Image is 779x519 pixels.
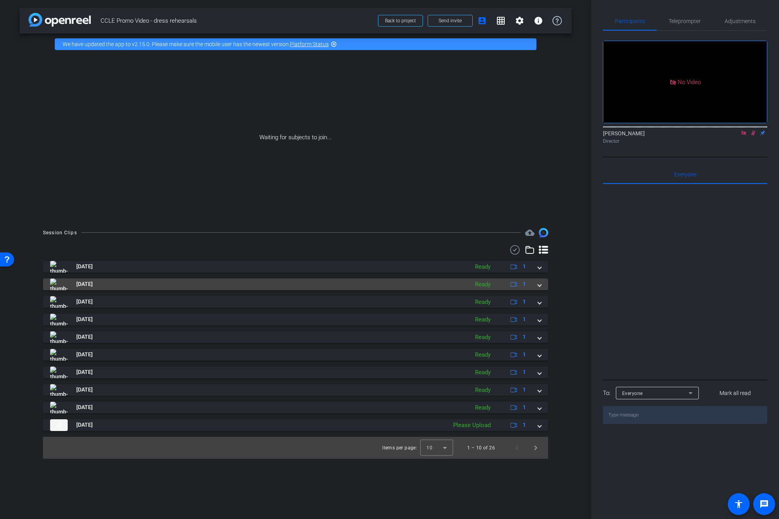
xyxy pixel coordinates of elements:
mat-icon: account_box [477,16,487,25]
span: [DATE] [76,350,93,359]
img: thumb-nail [50,419,68,431]
span: Everyone [622,391,643,396]
img: thumb-nail [50,331,68,343]
span: [DATE] [76,315,93,323]
img: app-logo [29,13,91,27]
img: thumb-nail [50,366,68,378]
div: Ready [471,262,495,271]
span: Back to project [385,18,416,23]
div: Ready [471,333,495,342]
mat-icon: info [534,16,543,25]
img: thumb-nail [50,314,68,325]
button: Back to project [378,15,423,27]
div: We have updated the app to v2.15.0. Please make sure the mobile user has the newest version. [55,38,536,50]
span: [DATE] [76,333,93,341]
span: Send invite [439,18,462,24]
div: Director [603,138,767,145]
span: 1 [523,298,526,306]
mat-expansion-panel-header: thumb-nail[DATE]Ready1 [43,278,548,290]
img: thumb-nail [50,349,68,361]
span: 1 [523,403,526,411]
div: 1 – 10 of 26 [467,444,495,452]
span: Participants [615,18,645,24]
div: Ready [471,350,495,359]
span: 1 [523,421,526,429]
mat-expansion-panel-header: thumb-nail[DATE]Ready1 [43,331,548,343]
div: Ready [471,280,495,289]
span: [DATE] [76,368,93,376]
div: [PERSON_NAME] [603,129,767,145]
a: Platform Status [290,41,329,47]
mat-expansion-panel-header: thumb-nail[DATE]Ready1 [43,261,548,273]
span: Adjustments [725,18,756,24]
mat-icon: grid_on [496,16,506,25]
span: 1 [523,368,526,376]
div: Please Upload [449,421,495,430]
div: Waiting for subjects to join... [20,55,572,220]
mat-icon: cloud_upload [525,228,534,237]
button: Send invite [428,15,473,27]
span: 1 [523,350,526,359]
span: [DATE] [76,386,93,394]
button: Previous page [507,438,526,457]
div: Ready [471,386,495,395]
img: thumb-nail [50,296,68,308]
span: 1 [523,262,526,271]
div: Ready [471,403,495,412]
span: 1 [523,333,526,341]
span: [DATE] [76,421,93,429]
mat-expansion-panel-header: thumb-nail[DATE]Ready1 [43,402,548,413]
img: thumb-nail [50,261,68,273]
mat-expansion-panel-header: thumb-nail[DATE]Please Upload1 [43,419,548,431]
span: [DATE] [76,262,93,271]
img: thumb-nail [50,278,68,290]
mat-expansion-panel-header: thumb-nail[DATE]Ready1 [43,384,548,396]
div: Ready [471,298,495,307]
span: Teleprompter [669,18,701,24]
img: thumb-nail [50,384,68,396]
mat-icon: highlight_off [331,41,337,47]
span: CCLE Promo Video - dress rehearsals [101,13,373,29]
div: Session Clips [43,229,77,237]
mat-icon: message [759,499,769,509]
button: Next page [526,438,545,457]
span: Mark all read [720,389,751,397]
span: 1 [523,386,526,394]
span: Everyone [674,172,696,177]
span: [DATE] [76,298,93,306]
img: Session clips [539,228,548,237]
span: No Video [678,78,701,85]
mat-icon: accessibility [734,499,743,509]
div: To: [603,389,610,398]
div: Ready [471,315,495,324]
span: [DATE] [76,280,93,288]
div: Ready [471,368,495,377]
span: 1 [523,315,526,323]
img: thumb-nail [50,402,68,413]
span: [DATE] [76,403,93,411]
mat-expansion-panel-header: thumb-nail[DATE]Ready1 [43,296,548,308]
span: Destinations for your clips [525,228,534,237]
mat-expansion-panel-header: thumb-nail[DATE]Ready1 [43,366,548,378]
button: Mark all read [703,386,768,400]
span: 1 [523,280,526,288]
mat-expansion-panel-header: thumb-nail[DATE]Ready1 [43,349,548,361]
mat-icon: settings [515,16,524,25]
div: Items per page: [382,444,417,452]
mat-expansion-panel-header: thumb-nail[DATE]Ready1 [43,314,548,325]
